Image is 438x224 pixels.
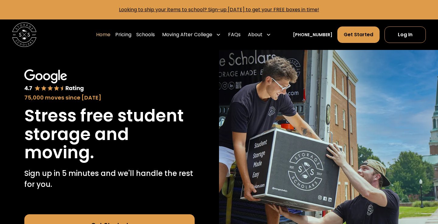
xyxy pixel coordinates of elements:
[293,32,332,38] a: [PHONE_NUMBER]
[24,93,195,102] div: 75,000 moves since [DATE]
[24,69,84,92] img: Google 4.7 star rating
[96,26,110,43] a: Home
[119,6,319,13] a: Looking to ship your items to school? Sign-up [DATE] to get your FREE boxes in time!
[136,26,155,43] a: Schools
[12,23,36,47] img: Storage Scholars main logo
[228,26,241,43] a: FAQs
[337,26,380,43] a: Get Started
[245,26,273,43] div: About
[115,26,131,43] a: Pricing
[162,31,212,38] div: Moving After College
[248,31,262,38] div: About
[384,26,426,43] a: Log In
[160,26,223,43] div: Moving After College
[24,107,195,162] h1: Stress free student storage and moving.
[24,168,195,190] p: Sign up in 5 minutes and we'll handle the rest for you.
